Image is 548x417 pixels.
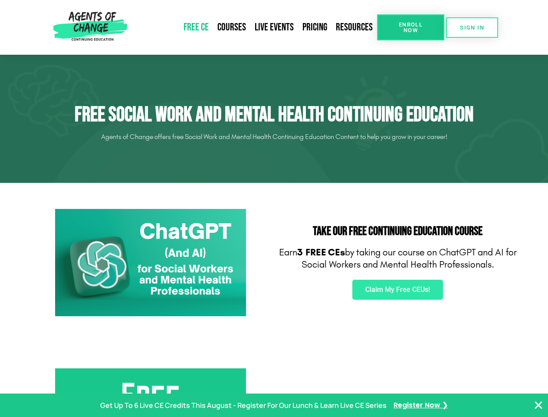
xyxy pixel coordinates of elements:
a: Live Events [250,17,298,37]
span: Claim My Free CEUs! [365,286,430,293]
span: Enroll Now [391,22,430,33]
a: Claim My Free CEUs! [352,280,443,300]
a: Courses [213,17,250,37]
a: Resources [331,17,377,37]
b: 3 FREE CEs [297,247,345,258]
p: Agents of Change offers free Social Work and Mental Health Continuing Education Content to help y... [31,130,517,144]
button: Close Banner [533,400,544,410]
a: Register Now ❯ [394,399,448,412]
span: SIGN IN [460,25,484,30]
a: Enroll Now [377,14,444,40]
p: Get Up To 6 Live CE Credits This August - Register For Our Lunch & Learn Live CE Series [100,399,387,412]
a: SIGN IN [446,17,498,38]
h1: Free Social Work and Mental Health Continuing Education [31,103,517,128]
a: Pricing [298,17,331,37]
nav: Menu [131,17,377,37]
a: Free CE [179,17,213,37]
h2: Take Our FREE Continuing Education Course [279,225,517,238]
p: Earn by taking our course on ChatGPT and AI for Social Workers and Mental Health Professionals. [279,246,517,271]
